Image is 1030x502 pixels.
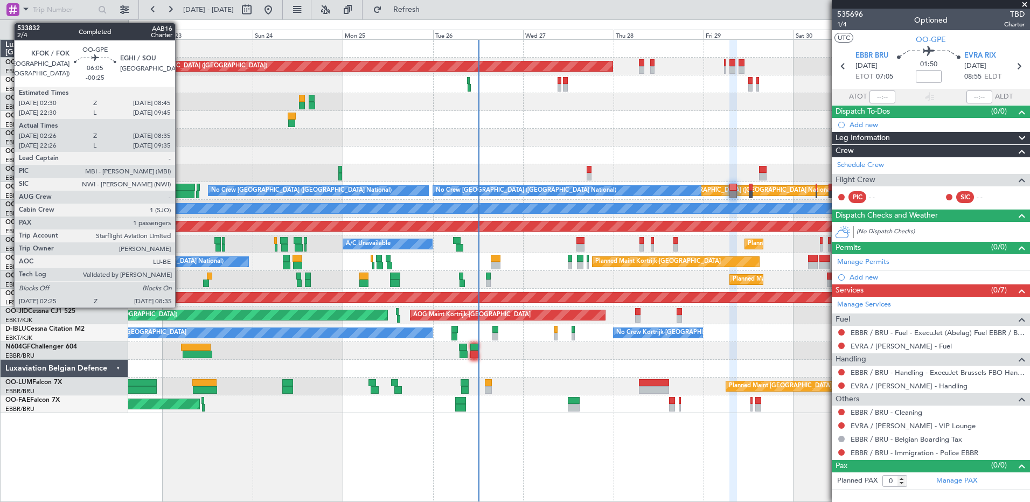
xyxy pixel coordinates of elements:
[5,344,31,350] span: N604GF
[851,381,968,391] a: EVRA / [PERSON_NAME] - Handling
[5,210,34,218] a: EBBR/BRU
[991,459,1007,471] span: (0/0)
[991,106,1007,117] span: (0/0)
[836,460,847,472] span: Pax
[5,255,31,261] span: OO-LXA
[964,72,982,82] span: 08:55
[75,325,186,341] div: No Crew Kortrijk-[GEOGRAPHIC_DATA]
[977,192,1001,202] div: - -
[851,421,976,430] a: EVRA / [PERSON_NAME] - VIP Lounge
[5,67,34,75] a: EBBR/BRU
[5,308,28,315] span: OO-JID
[836,145,854,157] span: Crew
[848,191,866,203] div: PIC
[5,77,33,83] span: OO-HHO
[5,290,31,297] span: OO-LUX
[5,237,92,243] a: OO-ROKCessna Citation CJ4
[836,393,859,406] span: Others
[729,378,924,394] div: Planned Maint [GEOGRAPHIC_DATA] ([GEOGRAPHIC_DATA] National)
[5,308,75,315] a: OO-JIDCessna CJ1 525
[5,148,30,155] span: OO-FSX
[5,273,92,279] a: OO-ZUNCessna Citation CJ4
[5,237,32,243] span: OO-ROK
[836,313,850,326] span: Fuel
[995,92,1013,102] span: ALDT
[920,59,937,70] span: 01:50
[5,326,85,332] a: D-IBLUCessna Citation M2
[130,22,149,31] div: [DATE]
[5,298,35,306] a: LFSN/ENC
[5,85,34,93] a: EBBR/BRU
[991,241,1007,253] span: (0/0)
[5,166,61,172] a: OO-LAHFalcon 7X
[5,103,34,111] a: EBBR/BRU
[849,92,867,102] span: ATOT
[837,20,863,29] span: 1/4
[413,307,531,323] div: AOG Maint Kortrijk-[GEOGRAPHIC_DATA]
[5,174,34,182] a: EBBR/BRU
[836,353,866,366] span: Handling
[836,174,875,186] span: Flight Crew
[984,72,1001,82] span: ELDT
[5,397,30,403] span: OO-FAE
[5,138,34,147] a: EBBR/BRU
[616,325,727,341] div: No Crew Kortrijk-[GEOGRAPHIC_DATA]
[5,219,92,226] a: OO-NSGCessna Citation CJ4
[384,6,429,13] span: Refresh
[5,148,60,155] a: OO-FSXFalcon 7X
[837,160,884,171] a: Schedule Crew
[5,326,26,332] span: D-IBLU
[5,263,32,271] a: EBKT/KJK
[5,281,32,289] a: EBKT/KJK
[5,379,32,386] span: OO-LUM
[5,316,32,324] a: EBKT/KJK
[5,245,32,253] a: EBKT/KJK
[851,448,978,457] a: EBBR / BRU - Immigration - Police EBBR
[5,121,34,129] a: EBBR/BRU
[5,255,91,261] a: OO-LXACessna Citation CJ4
[28,26,114,33] span: All Aircraft
[836,242,861,254] span: Permits
[5,113,59,119] a: OO-ELKFalcon 8X
[964,61,986,72] span: [DATE]
[614,30,704,39] div: Thu 28
[837,476,878,486] label: Planned PAX
[433,30,523,39] div: Tue 26
[837,299,891,310] a: Manage Services
[5,334,32,342] a: EBKT/KJK
[837,9,863,20] span: 535696
[5,344,77,350] a: N604GFChallenger 604
[704,30,794,39] div: Fri 29
[5,184,31,190] span: OO-GPE
[850,273,1025,282] div: Add new
[748,236,873,252] div: Planned Maint Kortrijk-[GEOGRAPHIC_DATA]
[851,435,962,444] a: EBBR / BRU - Belgian Boarding Tax
[936,476,977,486] a: Manage PAX
[5,192,34,200] a: EBBR/BRU
[836,132,890,144] span: Leg Information
[5,130,29,137] span: OO-AIE
[211,183,392,199] div: No Crew [GEOGRAPHIC_DATA] ([GEOGRAPHIC_DATA] National)
[956,191,974,203] div: SIC
[5,352,34,360] a: EBBR/BRU
[855,72,873,82] span: ETOT
[855,61,878,72] span: [DATE]
[368,1,433,18] button: Refresh
[834,33,853,43] button: UTC
[851,341,952,351] a: EVRA / [PERSON_NAME] - Fuel
[5,156,32,164] a: EBKT/KJK
[253,30,343,39] div: Sun 24
[5,219,32,226] span: OO-NSG
[5,273,32,279] span: OO-ZUN
[851,408,922,417] a: EBBR / BRU - Cleaning
[964,51,996,61] span: EVRA RIX
[855,51,888,61] span: EBBR BRU
[991,284,1007,296] span: (0/7)
[5,59,68,66] a: OO-WLPGlobal 5500
[5,387,34,395] a: EBBR/BRU
[851,368,1025,377] a: EBBR / BRU - Handling - ExecuJet Brussels FBO Handling Abelag
[5,397,60,403] a: OO-FAEFalcon 7X
[1004,9,1025,20] span: TBD
[98,58,267,74] div: Planned Maint [GEOGRAPHIC_DATA] ([GEOGRAPHIC_DATA])
[5,130,58,137] a: OO-AIEFalcon 7X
